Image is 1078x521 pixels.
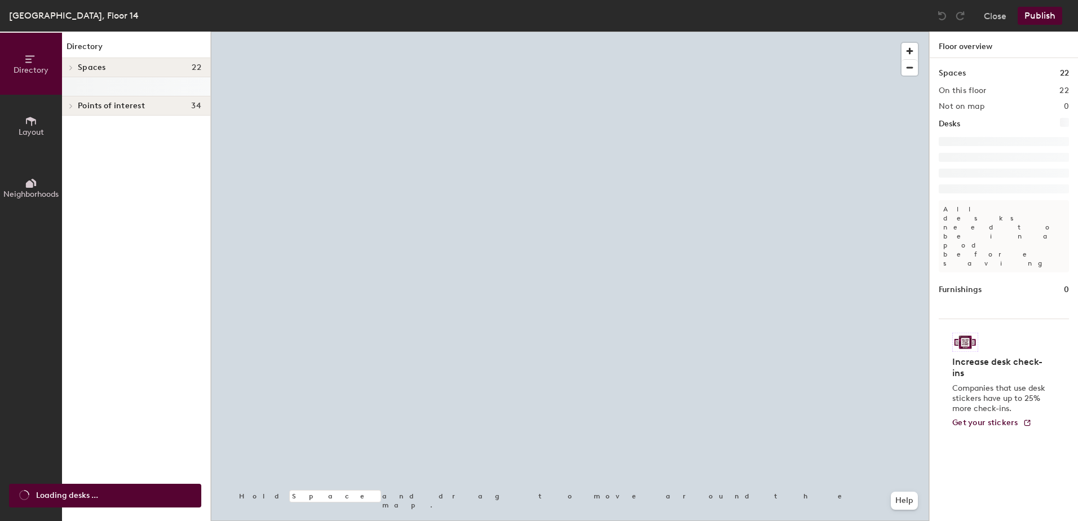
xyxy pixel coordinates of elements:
[952,333,978,352] img: Sticker logo
[1059,86,1069,95] h2: 22
[955,10,966,21] img: Redo
[36,489,98,502] span: Loading desks ...
[939,86,987,95] h2: On this floor
[192,63,201,72] span: 22
[1060,67,1069,80] h1: 22
[1064,284,1069,296] h1: 0
[984,7,1006,25] button: Close
[936,10,948,21] img: Undo
[952,418,1018,427] span: Get your stickers
[78,101,145,111] span: Points of interest
[19,127,44,137] span: Layout
[939,67,966,80] h1: Spaces
[939,118,960,130] h1: Desks
[9,8,139,23] div: [GEOGRAPHIC_DATA], Floor 14
[1064,102,1069,111] h2: 0
[939,284,982,296] h1: Furnishings
[939,102,984,111] h2: Not on map
[891,492,918,510] button: Help
[952,383,1049,414] p: Companies that use desk stickers have up to 25% more check-ins.
[62,41,210,58] h1: Directory
[14,65,48,75] span: Directory
[1018,7,1062,25] button: Publish
[3,189,59,199] span: Neighborhoods
[930,32,1078,58] h1: Floor overview
[191,101,201,111] span: 34
[939,200,1069,272] p: All desks need to be in a pod before saving
[952,418,1032,428] a: Get your stickers
[78,63,106,72] span: Spaces
[952,356,1049,379] h4: Increase desk check-ins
